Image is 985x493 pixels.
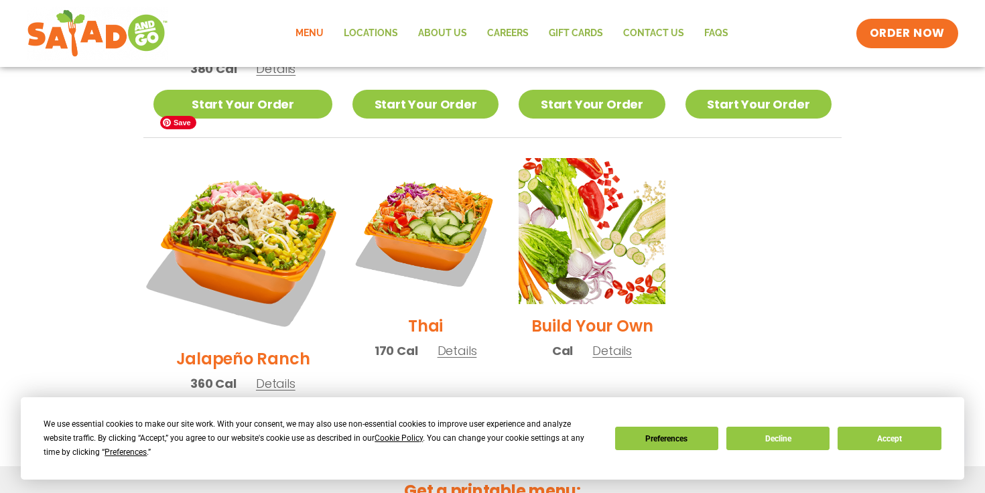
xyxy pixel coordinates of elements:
[256,60,295,77] span: Details
[334,18,408,49] a: Locations
[477,18,539,49] a: Careers
[531,314,653,338] h2: Build Your Own
[685,90,832,119] a: Start Your Order
[138,143,348,352] img: Product photo for Jalapeño Ranch Salad
[190,374,237,393] span: 360 Cal
[552,342,573,360] span: Cal
[838,427,941,450] button: Accept
[285,18,334,49] a: Menu
[615,427,718,450] button: Preferences
[375,433,423,443] span: Cookie Policy
[694,18,738,49] a: FAQs
[870,25,945,42] span: ORDER NOW
[105,447,147,457] span: Preferences
[408,18,477,49] a: About Us
[539,18,613,49] a: GIFT CARDS
[256,375,295,392] span: Details
[176,347,310,370] h2: Jalapeño Ranch
[519,90,665,119] a: Start Your Order
[592,342,632,359] span: Details
[160,116,196,129] span: Save
[613,18,694,49] a: Contact Us
[190,60,237,78] span: 380 Cal
[352,158,499,304] img: Product photo for Thai Salad
[21,397,964,480] div: Cookie Consent Prompt
[285,18,738,49] nav: Menu
[519,158,665,304] img: Product photo for Build Your Own
[726,427,830,450] button: Decline
[44,417,598,460] div: We use essential cookies to make our site work. With your consent, we may also use non-essential ...
[856,19,958,48] a: ORDER NOW
[438,342,477,359] span: Details
[153,90,332,119] a: Start Your Order
[408,314,443,338] h2: Thai
[352,90,499,119] a: Start Your Order
[375,342,418,360] span: 170 Cal
[27,7,168,60] img: new-SAG-logo-768×292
